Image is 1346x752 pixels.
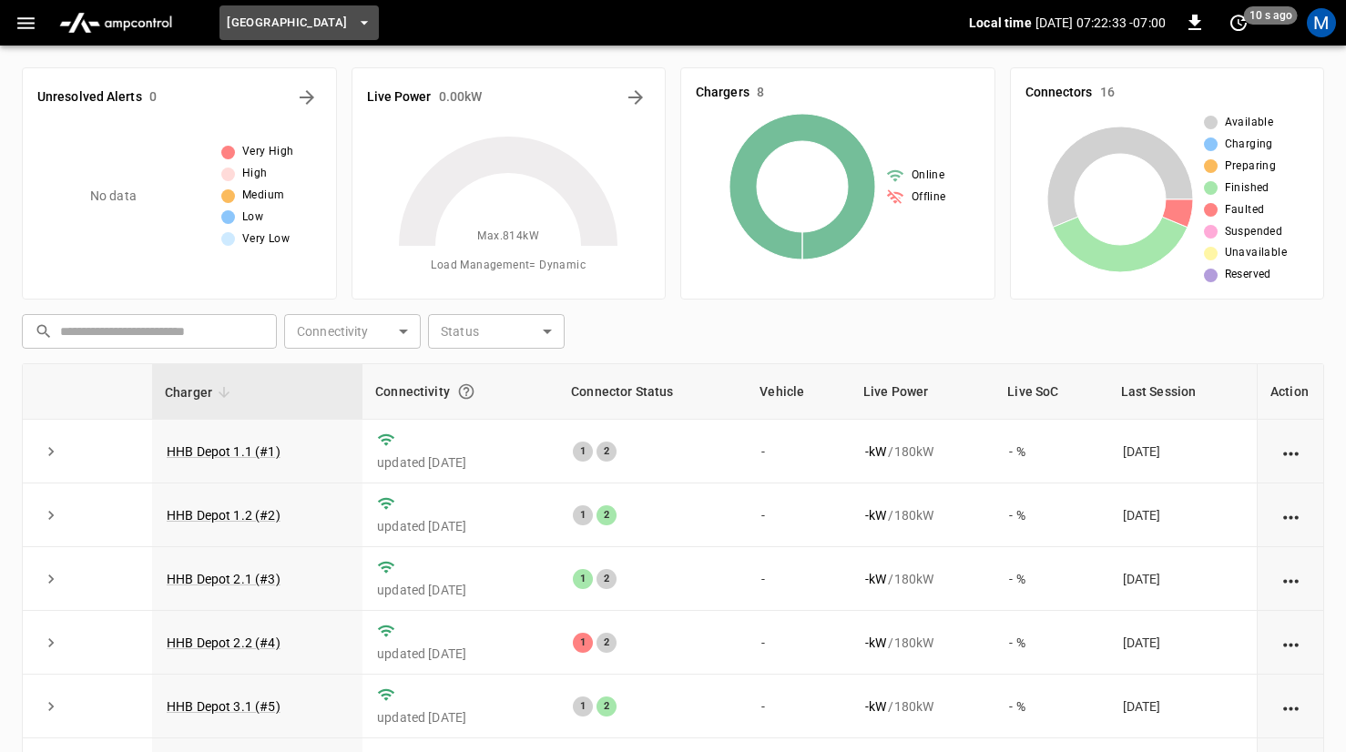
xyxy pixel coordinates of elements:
[994,547,1107,611] td: - %
[377,645,544,663] p: updated [DATE]
[747,547,851,611] td: -
[597,442,617,462] div: 2
[242,143,294,161] span: Very High
[696,83,749,103] h6: Chargers
[747,675,851,738] td: -
[1225,114,1274,132] span: Available
[747,364,851,420] th: Vehicle
[851,364,994,420] th: Live Power
[37,502,65,529] button: expand row
[994,364,1107,420] th: Live SoC
[1108,547,1257,611] td: [DATE]
[52,5,179,40] img: ampcontrol.io logo
[573,442,593,462] div: 1
[1280,634,1302,652] div: action cell options
[167,635,280,650] a: HHB Depot 2.2 (#4)
[757,83,764,103] h6: 8
[1100,83,1115,103] h6: 16
[573,505,593,525] div: 1
[1280,697,1302,716] div: action cell options
[242,187,284,205] span: Medium
[1108,364,1257,420] th: Last Session
[1244,6,1298,25] span: 10 s ago
[912,188,946,207] span: Offline
[477,228,539,246] span: Max. 814 kW
[597,696,617,716] div: 2
[865,570,980,588] div: / 180 kW
[439,87,483,107] h6: 0.00 kW
[219,5,378,41] button: [GEOGRAPHIC_DATA]
[242,230,290,249] span: Very Low
[865,442,980,461] div: / 180 kW
[597,569,617,589] div: 2
[1225,136,1273,154] span: Charging
[1035,14,1166,32] p: [DATE] 07:22:33 -07:00
[292,83,321,112] button: All Alerts
[377,453,544,472] p: updated [DATE]
[1108,420,1257,483] td: [DATE]
[367,87,432,107] h6: Live Power
[375,375,546,408] div: Connectivity
[1257,364,1323,420] th: Action
[167,699,280,714] a: HHB Depot 3.1 (#5)
[747,483,851,547] td: -
[994,675,1107,738] td: - %
[865,634,886,652] p: - kW
[747,611,851,675] td: -
[1225,158,1277,176] span: Preparing
[865,506,980,524] div: / 180 kW
[431,257,586,275] span: Load Management = Dynamic
[1025,83,1093,103] h6: Connectors
[1225,201,1265,219] span: Faulted
[1108,483,1257,547] td: [DATE]
[37,693,65,720] button: expand row
[865,697,980,716] div: / 180 kW
[90,187,137,206] p: No data
[865,634,980,652] div: / 180 kW
[167,572,280,586] a: HHB Depot 2.1 (#3)
[377,517,544,535] p: updated [DATE]
[573,696,593,716] div: 1
[912,167,944,185] span: Online
[573,633,593,653] div: 1
[37,438,65,465] button: expand row
[994,483,1107,547] td: - %
[242,165,268,183] span: High
[377,581,544,599] p: updated [DATE]
[1280,570,1302,588] div: action cell options
[994,420,1107,483] td: - %
[573,569,593,589] div: 1
[1280,442,1302,461] div: action cell options
[865,442,886,461] p: - kW
[969,14,1032,32] p: Local time
[865,570,886,588] p: - kW
[167,508,280,523] a: HHB Depot 1.2 (#2)
[165,381,236,403] span: Charger
[558,364,747,420] th: Connector Status
[377,708,544,727] p: updated [DATE]
[865,697,886,716] p: - kW
[1280,506,1302,524] div: action cell options
[167,444,280,459] a: HHB Depot 1.1 (#1)
[1225,223,1283,241] span: Suspended
[450,375,483,408] button: Connection between the charger and our software.
[1225,244,1287,262] span: Unavailable
[37,629,65,656] button: expand row
[1307,8,1336,37] div: profile-icon
[37,565,65,593] button: expand row
[1108,611,1257,675] td: [DATE]
[37,87,142,107] h6: Unresolved Alerts
[149,87,157,107] h6: 0
[227,13,347,34] span: [GEOGRAPHIC_DATA]
[1225,179,1270,198] span: Finished
[597,505,617,525] div: 2
[747,420,851,483] td: -
[1224,8,1253,37] button: set refresh interval
[242,208,263,227] span: Low
[1108,675,1257,738] td: [DATE]
[621,83,650,112] button: Energy Overview
[865,506,886,524] p: - kW
[1225,266,1271,284] span: Reserved
[597,633,617,653] div: 2
[994,611,1107,675] td: - %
